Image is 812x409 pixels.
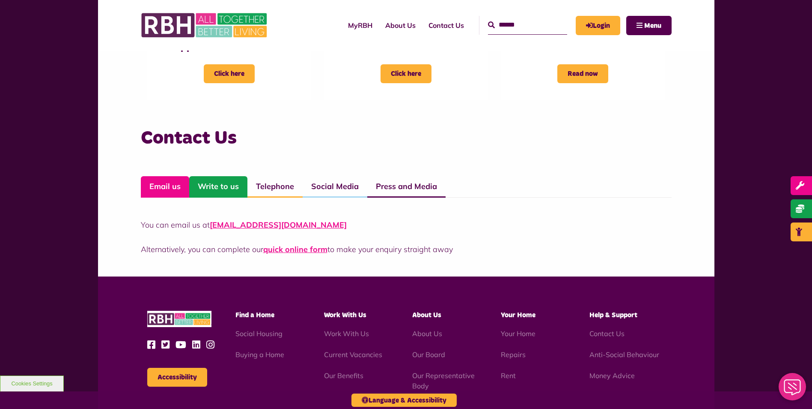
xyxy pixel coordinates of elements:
span: Click here [204,64,255,83]
span: Click here [381,64,431,83]
a: Work With Us [324,329,369,338]
img: RBH [141,9,269,42]
button: Accessibility [147,368,207,387]
a: Telephone [247,176,303,198]
p: You can email us at [141,219,672,231]
a: Current Vacancies [324,350,382,359]
a: About Us [412,329,442,338]
img: RBH [147,311,211,328]
a: Our Benefits [324,371,363,380]
a: Rent [501,371,516,380]
span: Menu [644,22,661,29]
a: Social Media [303,176,367,198]
a: Email us [141,176,189,198]
span: Find a Home [235,312,274,319]
a: Money Advice [589,371,635,380]
a: Contact Us [422,14,470,37]
a: About Us [379,14,422,37]
a: Anti-Social Behaviour [589,350,659,359]
a: Buying a Home [235,350,284,359]
a: Your Home [501,329,535,338]
span: About Us [412,312,441,319]
a: Write to us [189,176,247,198]
a: Social Housing - open in a new tab [235,329,283,338]
h3: Contact Us [141,126,672,150]
a: [EMAIL_ADDRESS][DOMAIN_NAME] [210,220,347,230]
a: quick online form [263,244,327,254]
iframe: Netcall Web Assistant for live chat [773,370,812,409]
span: Help & Support [589,312,637,319]
a: Contact Us [589,329,625,338]
button: Navigation [626,16,672,35]
span: Read now [557,64,608,83]
a: Press and Media [367,176,446,198]
a: MyRBH [576,16,620,35]
a: Repairs [501,350,526,359]
a: MyRBH [342,14,379,37]
span: Your Home [501,312,535,319]
a: Our Board [412,350,445,359]
p: Alternatively, you can complete our to make your enquiry straight away [141,244,672,255]
button: Language & Accessibility [351,394,457,407]
a: Our Representative Body [412,371,475,390]
span: Work With Us [324,312,366,319]
input: Search [488,16,567,34]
